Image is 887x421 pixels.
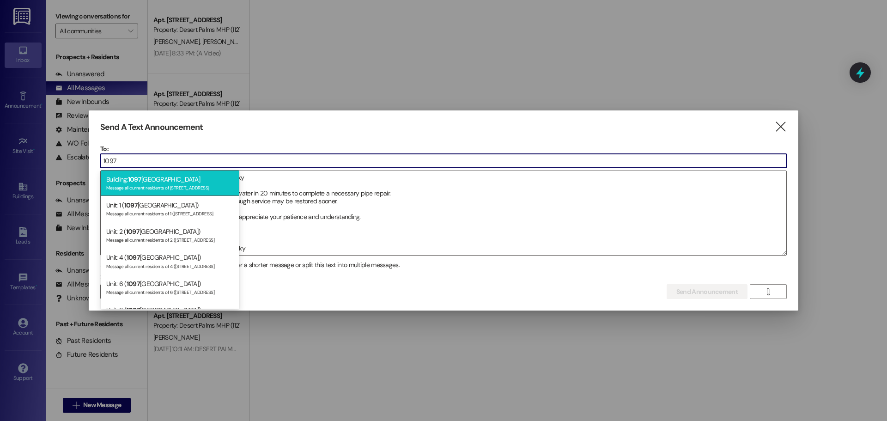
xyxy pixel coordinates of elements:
i:  [765,288,772,295]
div: Building: [GEOGRAPHIC_DATA] [101,170,239,196]
p: To: [100,144,787,153]
div: Unit: 4 ( [GEOGRAPHIC_DATA]) [101,248,239,275]
textarea: Attention Residents in the 500 Section & Desert Sky Please be advised that we will be shutting of... [101,171,786,255]
div: Attention Residents in the 500 Section & Desert Sky Please be advised that we will be shutting of... [100,171,787,256]
div: Message all current residents of 1 ([STREET_ADDRESS] [106,209,234,217]
div: Message all current residents of 2 ([STREET_ADDRESS] [106,235,234,243]
span: 1097 [127,280,140,288]
label: Select announcement type (optional) [100,270,208,284]
h3: Send A Text Announcement [100,122,203,133]
span: 1097 [128,175,141,183]
div: Shorter messages are easier to read. Please consider a shorter message or split this text into mu... [100,260,787,270]
span: 1097 [127,306,140,314]
div: Unit: 1 ( [GEOGRAPHIC_DATA]) [101,196,239,222]
div: Unit: 2 ( [GEOGRAPHIC_DATA]) [101,222,239,249]
span: 1097 [126,227,140,236]
div: Unit: 6 ( [GEOGRAPHIC_DATA]) [101,275,239,301]
button: Send Announcement [667,284,747,299]
span: 1097 [127,253,140,262]
div: Unit: 9 ( [GEOGRAPHIC_DATA]) [101,301,239,327]
span: Send Announcement [676,287,738,297]
i:  [774,122,787,132]
div: Message all current residents of 4 ([STREET_ADDRESS] [106,262,234,269]
input: Type to select the units, buildings, or communities you want to message. (e.g. 'Unit 1A', 'Buildi... [101,154,786,168]
div: Message all current residents of [STREET_ADDRESS] [106,183,234,191]
div: Message all current residents of 6 ([STREET_ADDRESS] [106,287,234,295]
span: 1097 [124,201,138,209]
